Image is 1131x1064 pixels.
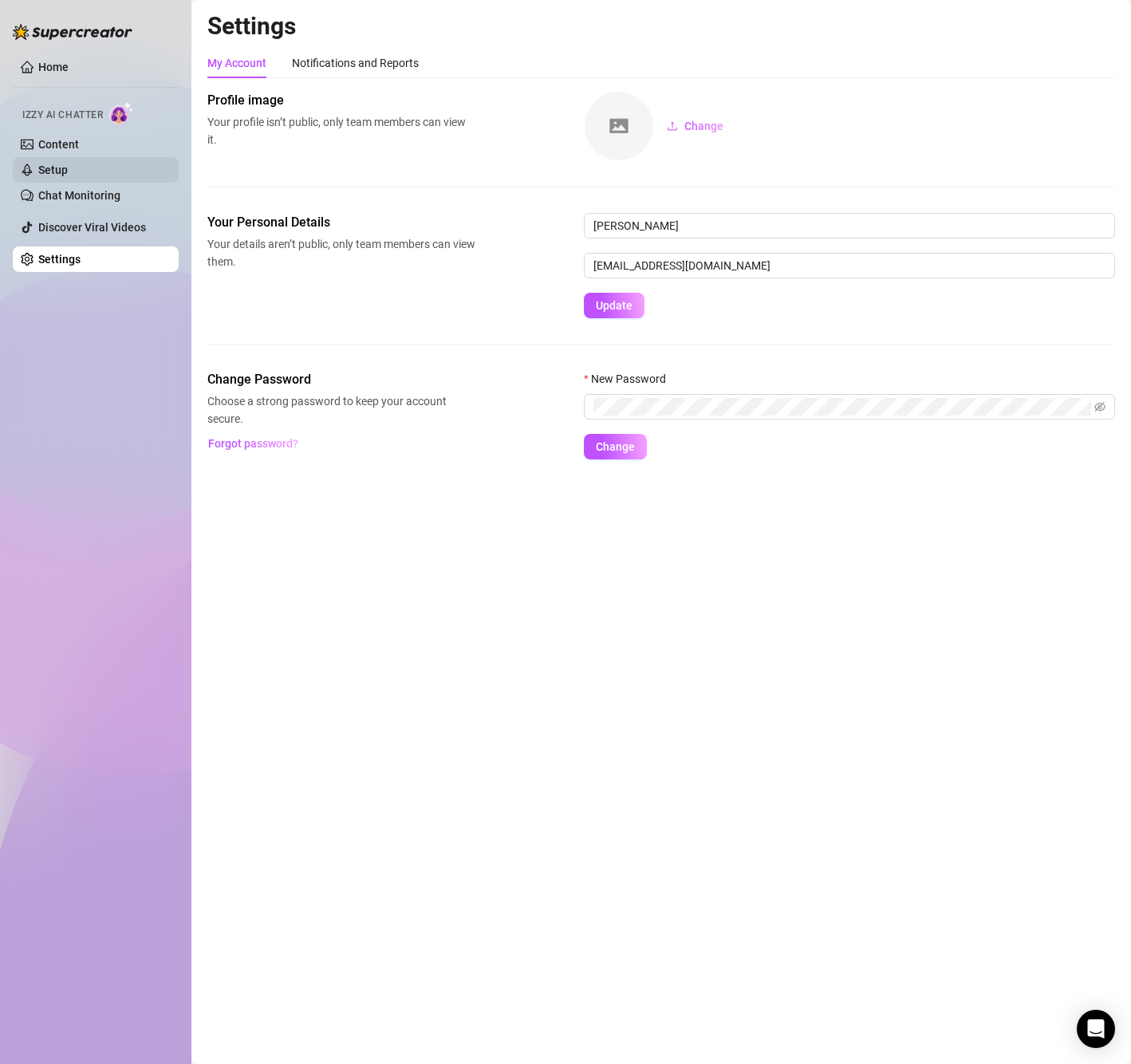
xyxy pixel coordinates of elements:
button: Change [584,434,647,459]
input: Enter new email [584,253,1115,278]
span: Forgot password? [208,437,298,450]
a: Content [38,138,79,151]
label: New Password [584,370,676,388]
div: My Account [207,54,266,72]
span: Choose a strong password to keep your account secure. [207,392,475,428]
img: AI Chatter [109,101,134,124]
span: Your details aren’t public, only team members can view them. [207,235,475,270]
a: Home [38,61,69,73]
span: Change [596,440,635,453]
img: logo-BBDzfeDw.svg [13,24,132,40]
input: Enter name [584,213,1115,238]
span: Update [596,299,632,312]
input: New Password [593,398,1091,416]
h2: Settings [207,11,1115,41]
span: Profile image [207,91,475,110]
a: Chat Monitoring [38,189,120,202]
button: Forgot password? [207,431,298,456]
a: Setup [38,164,68,176]
span: eye-invisible [1094,401,1105,412]
span: upload [667,120,678,132]
span: Change Password [207,370,475,389]
span: Izzy AI Chatter [22,108,103,123]
img: square-placeholder.png [585,92,653,160]
button: Update [584,293,644,318]
span: Your Personal Details [207,213,475,232]
div: Open Intercom Messenger [1077,1010,1115,1048]
span: Your profile isn’t public, only team members can view it. [207,113,475,148]
button: Change [654,113,736,139]
a: Settings [38,253,81,266]
span: Change [684,120,723,132]
div: Notifications and Reports [292,54,419,72]
a: Discover Viral Videos [38,221,146,234]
